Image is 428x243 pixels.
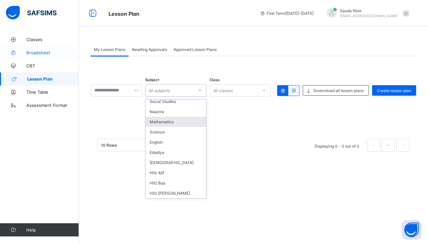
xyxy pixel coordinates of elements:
div: English [146,137,206,147]
span: My Lesson Plans [94,47,125,52]
div: All classes [213,84,233,97]
div: Hifz [PERSON_NAME] [146,188,206,198]
a: 0 [385,141,391,150]
div: Edadiya [146,147,206,158]
span: Subject [145,78,159,82]
span: Class [210,78,220,82]
button: Open asap [402,220,421,240]
div: All subjects [149,84,170,97]
span: Help [26,227,79,232]
li: Displaying 0 - 0 out of 0 [310,139,364,152]
span: session/term information [260,11,314,16]
span: Broadsheet [26,50,79,55]
div: Hifz Alif [146,168,206,178]
div: Science [146,127,206,137]
span: CBT [26,63,79,68]
div: Hifz Baa [146,178,206,188]
button: prev page [367,139,380,152]
div: Social Studies [146,96,206,107]
div: SaudaNoor [320,8,412,19]
img: safsims [6,6,57,20]
span: [EMAIL_ADDRESS][DOMAIN_NAME] [340,14,398,18]
div: 10 Rows [101,143,144,148]
span: Downnload all lesson plans [314,88,364,93]
div: Mathematics [146,117,206,127]
button: next page [396,139,410,152]
span: Create lesson plan [377,88,411,93]
span: Awaiting Approvals [132,47,167,52]
span: Classes [26,37,79,42]
span: Sauda Noor [340,8,398,13]
span: Lesson Plan [27,76,79,82]
li: 下一页 [396,139,410,152]
span: Approved Lesson Plans [174,47,217,52]
span: Assessment Format [26,103,79,108]
li: 0 [382,139,395,152]
span: Time Table [26,89,79,95]
span: Lesson Plan [108,11,139,17]
div: Naazira [146,107,206,117]
div: [DEMOGRAPHIC_DATA] [146,158,206,168]
li: 上一页 [367,139,380,152]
